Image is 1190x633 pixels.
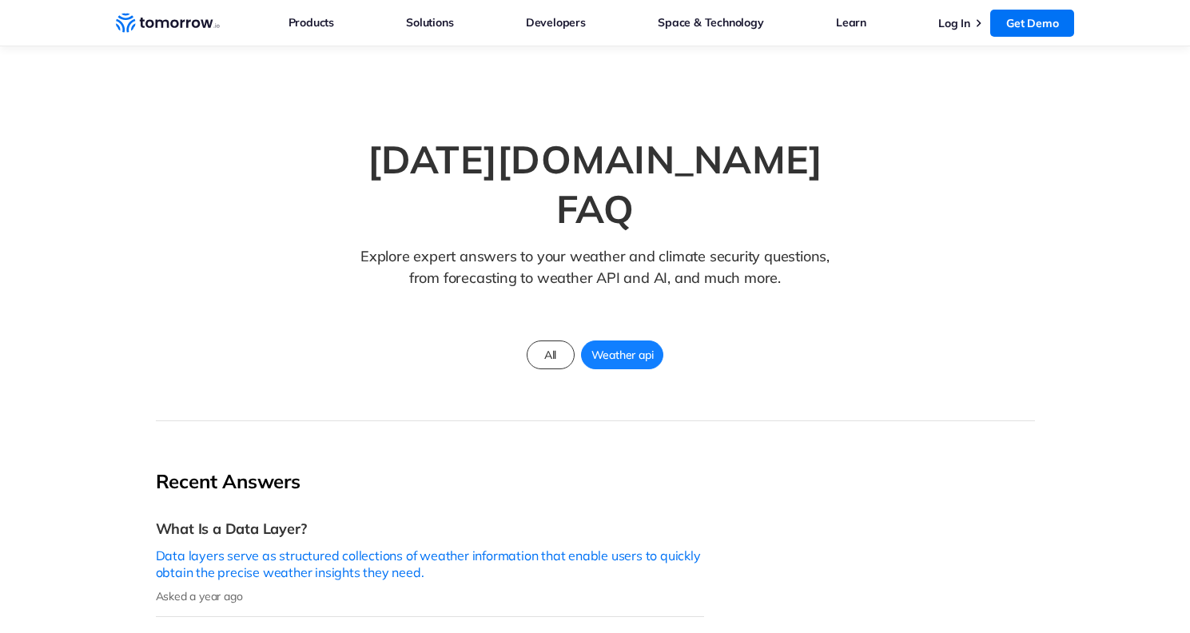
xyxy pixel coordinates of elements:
h1: [DATE][DOMAIN_NAME] FAQ [324,134,867,234]
span: All [535,344,566,365]
a: Get Demo [990,10,1074,37]
p: Asked a year ago [156,589,704,603]
h3: What Is a Data Layer? [156,520,704,538]
a: Developers [526,12,586,33]
a: Learn [836,12,866,33]
a: What Is a Data Layer?Data layers serve as structured collections of weather information that enab... [156,507,704,617]
a: Space & Technology [658,12,763,33]
a: Home link [116,11,220,35]
a: Log In [938,16,970,30]
a: Weather api [581,340,664,369]
h2: Recent Answers [156,469,704,494]
a: All [527,340,575,369]
p: Explore expert answers to your weather and climate security questions, from forecasting to weathe... [353,245,837,313]
a: Solutions [406,12,453,33]
p: Data layers serve as structured collections of weather information that enable users to quickly o... [156,547,704,581]
span: Weather api [582,344,663,365]
a: Products [289,12,334,33]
